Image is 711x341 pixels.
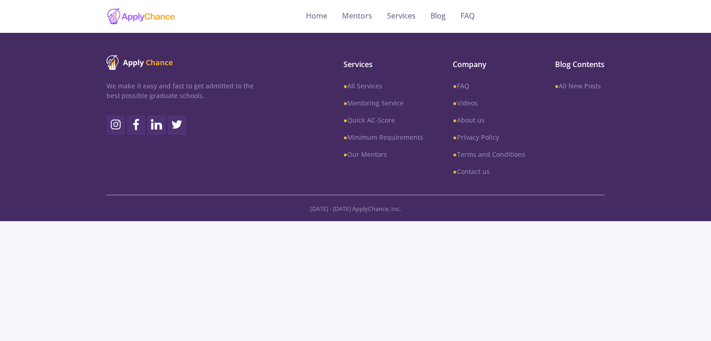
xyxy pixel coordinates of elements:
b: ● [453,133,456,142]
span: Services [343,59,423,70]
b: ● [343,116,347,124]
b: ● [453,99,456,107]
a: ●Terms and Conditions [453,149,525,159]
a: ●FAQ [453,81,525,91]
a: ●Mentoring Service [343,98,423,108]
b: ● [453,167,456,176]
a: ●All Services [343,81,423,91]
b: ● [453,150,456,159]
a: ●All New Posts [555,81,605,91]
b: ● [453,81,456,90]
a: ●Minimum Requirements [343,132,423,142]
span: Company [453,59,525,70]
a: ●Privacy Policy [453,132,525,142]
a: ●Quick AC-Score [343,115,423,125]
img: ApplyChance logo [106,55,173,70]
span: [DATE] - [DATE] ApplyChance, Inc. [310,205,401,213]
b: ● [343,81,347,90]
p: We make it easy and fast to get admitted to the best possible graduate schools. [106,81,254,100]
a: ●Contact us [453,167,525,176]
b: ● [343,150,347,159]
b: ● [343,99,347,107]
a: ●Videos [453,98,525,108]
b: ● [453,116,456,124]
b: ● [343,133,347,142]
img: applychance logo [106,7,176,25]
a: ●Our Mentors [343,149,423,159]
b: ● [555,81,559,90]
span: Blog Contents [555,59,605,70]
a: ●About us [453,115,525,125]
